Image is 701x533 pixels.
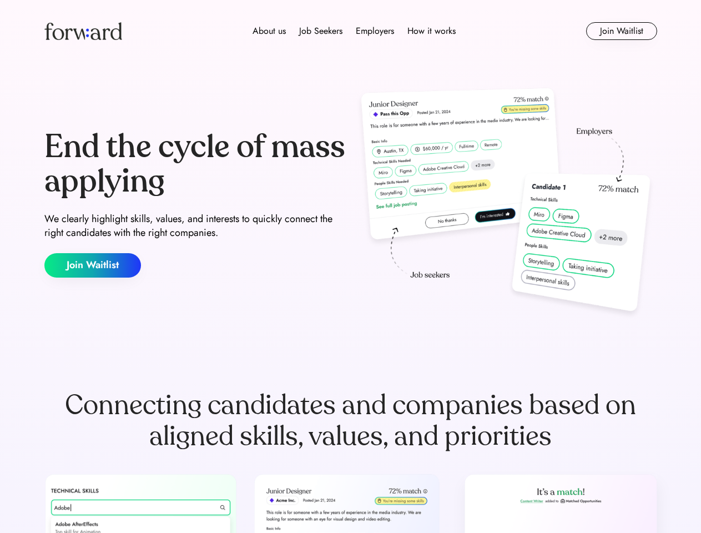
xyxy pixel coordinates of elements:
div: Connecting candidates and companies based on aligned skills, values, and priorities [44,390,657,452]
button: Join Waitlist [586,22,657,40]
div: Job Seekers [299,24,342,38]
div: About us [253,24,286,38]
img: hero-image.png [355,84,657,323]
button: Join Waitlist [44,253,141,278]
div: End the cycle of mass applying [44,130,346,198]
img: Forward logo [44,22,122,40]
div: We clearly highlight skills, values, and interests to quickly connect the right candidates with t... [44,212,346,240]
div: Employers [356,24,394,38]
div: How it works [407,24,456,38]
